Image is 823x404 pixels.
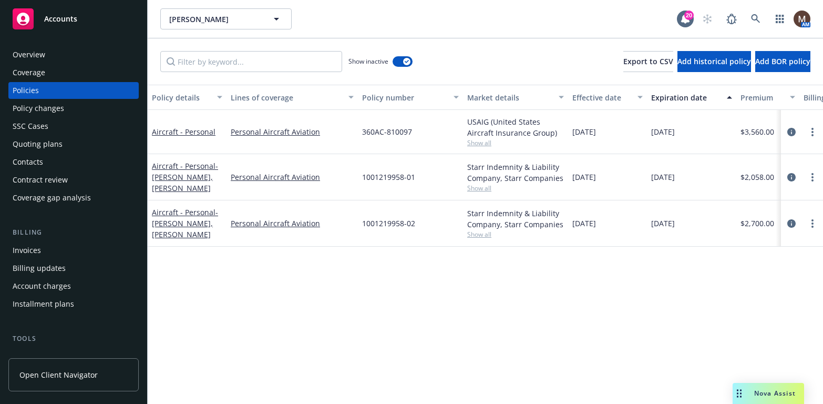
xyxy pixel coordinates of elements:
[152,161,218,193] span: - [PERSON_NAME], [PERSON_NAME]
[467,184,564,193] span: Show all
[467,161,564,184] div: Starr Indemnity & Liability Company, Starr Companies
[19,369,98,380] span: Open Client Navigator
[231,92,342,103] div: Lines of coverage
[467,138,564,147] span: Show all
[152,127,215,137] a: Aircraft - Personal
[785,126,798,138] a: circleInformation
[677,51,751,72] button: Add historical policy
[740,92,784,103] div: Premium
[8,4,139,34] a: Accounts
[362,171,415,183] span: 1001219958-01
[8,64,139,81] a: Coverage
[755,51,810,72] button: Add BOR policy
[740,126,774,137] span: $3,560.00
[8,82,139,99] a: Policies
[8,348,139,365] a: Manage files
[785,217,798,230] a: circleInformation
[651,171,675,183] span: [DATE]
[733,383,804,404] button: Nova Assist
[227,85,358,110] button: Lines of coverage
[8,100,139,117] a: Policy changes
[647,85,736,110] button: Expiration date
[8,171,139,188] a: Contract review
[721,8,742,29] a: Report a Bug
[463,85,568,110] button: Market details
[568,85,647,110] button: Effective date
[13,82,39,99] div: Policies
[13,46,45,63] div: Overview
[677,56,751,66] span: Add historical policy
[362,92,447,103] div: Policy number
[152,161,218,193] a: Aircraft - Personal
[169,14,260,25] span: [PERSON_NAME]
[8,154,139,170] a: Contacts
[8,278,139,295] a: Account charges
[651,218,675,229] span: [DATE]
[358,85,463,110] button: Policy number
[806,171,819,184] a: more
[572,218,596,229] span: [DATE]
[794,11,810,27] img: photo
[745,8,766,29] a: Search
[152,207,218,239] a: Aircraft - Personal
[467,116,564,138] div: USAIG (United States Aircraft Insurance Group)
[13,136,63,153] div: Quoting plans
[148,85,227,110] button: Policy details
[572,171,596,183] span: [DATE]
[152,207,218,239] span: - [PERSON_NAME], [PERSON_NAME]
[733,383,746,404] div: Drag to move
[684,11,694,20] div: 20
[13,64,45,81] div: Coverage
[467,208,564,230] div: Starr Indemnity & Liability Company, Starr Companies
[13,118,48,135] div: SSC Cases
[13,154,43,170] div: Contacts
[8,118,139,135] a: SSC Cases
[8,296,139,312] a: Installment plans
[13,242,41,259] div: Invoices
[8,189,139,206] a: Coverage gap analysis
[736,85,799,110] button: Premium
[348,57,388,66] span: Show inactive
[806,217,819,230] a: more
[8,46,139,63] a: Overview
[651,126,675,137] span: [DATE]
[231,171,354,183] a: Personal Aircraft Aviation
[740,171,774,183] span: $2,058.00
[8,260,139,277] a: Billing updates
[13,348,57,365] div: Manage files
[697,8,718,29] a: Start snowing
[362,218,415,229] span: 1001219958-02
[8,334,139,344] div: Tools
[806,126,819,138] a: more
[8,136,139,153] a: Quoting plans
[362,126,412,137] span: 360AC-810097
[160,8,292,29] button: [PERSON_NAME]
[160,51,342,72] input: Filter by keyword...
[13,189,91,206] div: Coverage gap analysis
[13,296,74,312] div: Installment plans
[13,260,66,277] div: Billing updates
[152,92,211,103] div: Policy details
[467,92,552,103] div: Market details
[651,92,721,103] div: Expiration date
[755,56,810,66] span: Add BOR policy
[13,278,71,295] div: Account charges
[785,171,798,184] a: circleInformation
[8,242,139,259] a: Invoices
[231,126,354,137] a: Personal Aircraft Aviation
[13,171,68,188] div: Contract review
[572,92,631,103] div: Effective date
[8,227,139,238] div: Billing
[623,51,673,72] button: Export to CSV
[467,230,564,239] span: Show all
[623,56,673,66] span: Export to CSV
[740,218,774,229] span: $2,700.00
[13,100,64,117] div: Policy changes
[44,15,77,23] span: Accounts
[769,8,790,29] a: Switch app
[754,389,796,398] span: Nova Assist
[572,126,596,137] span: [DATE]
[231,218,354,229] a: Personal Aircraft Aviation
